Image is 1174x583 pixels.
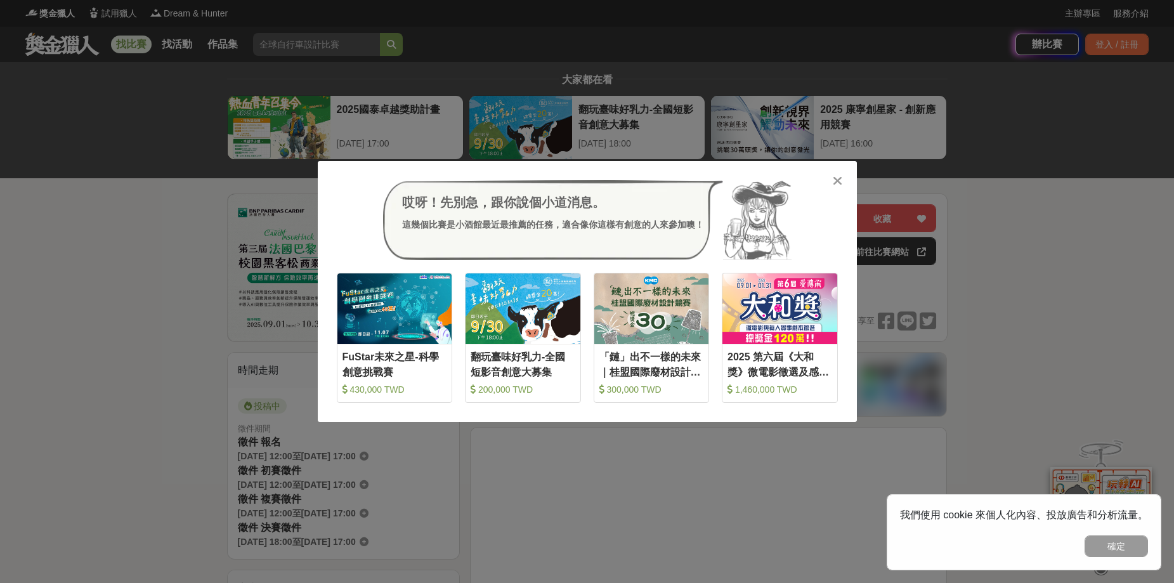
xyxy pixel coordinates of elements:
[465,273,581,403] a: Cover Image翻玩臺味好乳力-全國短影音創意大募集 200,000 TWD
[599,350,704,378] div: 「鏈」出不一樣的未來｜桂盟國際廢材設計競賽
[471,350,575,378] div: 翻玩臺味好乳力-全國短影音創意大募集
[466,273,580,344] img: Cover Image
[342,350,447,378] div: FuStar未來之星-科學創意挑戰賽
[471,383,575,396] div: 200,000 TWD
[722,273,837,344] img: Cover Image
[900,509,1148,520] span: 我們使用 cookie 來個人化內容、投放廣告和分析流量。
[1085,535,1148,557] button: 確定
[342,383,447,396] div: 430,000 TWD
[599,383,704,396] div: 300,000 TWD
[727,350,832,378] div: 2025 第六屆《大和獎》微電影徵選及感人實事分享
[727,383,832,396] div: 1,460,000 TWD
[722,273,838,403] a: Cover Image2025 第六屆《大和獎》微電影徵選及感人實事分享 1,460,000 TWD
[402,218,704,232] div: 這幾個比賽是小酒館最近最推薦的任務，適合像你這樣有創意的人來參加噢！
[337,273,452,344] img: Cover Image
[594,273,709,344] img: Cover Image
[594,273,710,403] a: Cover Image「鏈」出不一樣的未來｜桂盟國際廢材設計競賽 300,000 TWD
[337,273,453,403] a: Cover ImageFuStar未來之星-科學創意挑戰賽 430,000 TWD
[402,193,704,212] div: 哎呀！先別急，跟你說個小道消息。
[723,180,792,260] img: Avatar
